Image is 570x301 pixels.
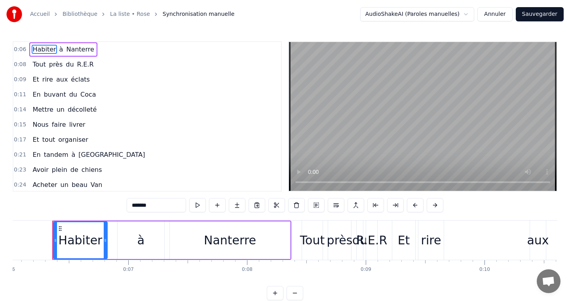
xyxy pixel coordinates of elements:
[32,105,54,114] span: Mettre
[78,150,146,159] span: [GEOGRAPHIC_DATA]
[43,150,69,159] span: tandem
[60,180,69,189] span: un
[48,60,64,69] span: près
[327,231,353,249] div: près
[110,10,150,18] a: La liste • Rose
[14,91,26,99] span: 0:11
[32,90,41,99] span: En
[43,90,67,99] span: buvant
[71,180,88,189] span: beau
[32,135,40,144] span: Et
[163,10,235,18] span: Synchronisation manuelle
[537,269,560,293] div: Ouvrir le chat
[123,267,134,273] div: 0:07
[352,231,367,249] div: du
[51,165,68,174] span: plein
[65,45,95,54] span: Nanterre
[90,180,103,189] span: Van
[32,120,49,129] span: Nous
[55,75,68,84] span: aux
[527,231,549,249] div: aux
[300,231,325,249] div: Tout
[14,136,26,144] span: 0:17
[32,45,57,54] span: Habiter
[59,231,103,249] div: Habiter
[57,135,89,144] span: organiser
[14,151,26,159] span: 0:21
[6,6,22,22] img: youka
[242,267,253,273] div: 0:08
[479,267,490,273] div: 0:10
[4,267,15,273] div: 0:06
[14,106,26,114] span: 0:14
[68,120,86,129] span: livrer
[30,10,50,18] a: Accueil
[32,150,41,159] span: En
[32,75,40,84] span: Et
[361,267,371,273] div: 0:09
[56,105,65,114] span: un
[70,165,79,174] span: de
[65,60,74,69] span: du
[14,46,26,53] span: 0:06
[42,75,54,84] span: rire
[42,135,56,144] span: tout
[32,60,46,69] span: Tout
[14,61,26,69] span: 0:08
[32,180,58,189] span: Acheter
[398,231,410,249] div: Et
[137,231,144,249] div: à
[421,231,441,249] div: rire
[516,7,564,21] button: Sauvegarder
[32,165,49,174] span: Avoir
[81,165,103,174] span: chiens
[14,76,26,84] span: 0:09
[80,90,97,99] span: Coca
[76,60,95,69] span: R.E.R
[71,150,76,159] span: à
[204,231,256,249] div: Nanterre
[30,10,234,18] nav: breadcrumb
[67,105,97,114] span: décolleté
[477,7,512,21] button: Annuler
[51,120,67,129] span: faire
[68,90,78,99] span: du
[356,231,388,249] div: R.E.R
[59,45,64,54] span: à
[14,181,26,189] span: 0:24
[14,166,26,174] span: 0:23
[63,10,97,18] a: Bibliothèque
[14,121,26,129] span: 0:15
[70,75,91,84] span: éclats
